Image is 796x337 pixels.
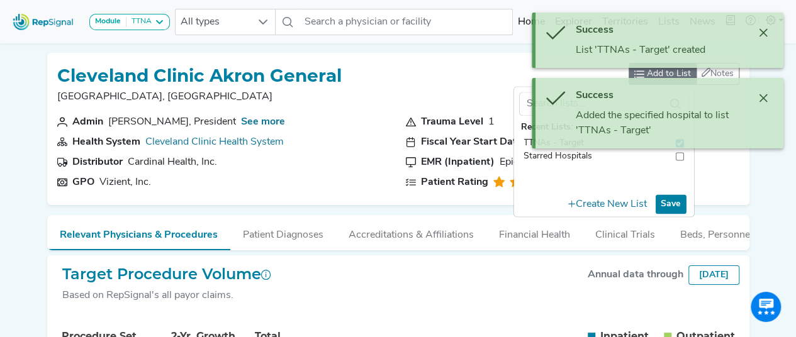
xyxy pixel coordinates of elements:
[653,9,685,35] a: Lists
[57,89,342,104] p: [GEOGRAPHIC_DATA], [GEOGRAPHIC_DATA]
[576,25,614,35] span: Success
[576,91,614,101] span: Success
[688,265,739,285] div: [DATE]
[550,9,597,35] a: Explorer
[300,9,513,35] input: Search a physician or facility
[57,65,342,87] h1: Cleveland Clinic Akron General
[583,215,668,249] button: Clinical Trials
[576,108,753,138] div: Added the specified hospital to list 'TTNAs - Target'
[753,88,773,108] button: Close
[95,18,121,25] strong: Module
[47,215,230,250] button: Relevant Physicians & Procedures
[72,175,94,190] div: GPO
[524,136,584,150] span: TTNAs - Target
[521,121,686,134] strong: Recent Lists:
[241,117,285,127] a: See more
[597,9,653,35] a: Territories
[72,155,123,170] div: Distributor
[421,114,483,130] div: Trauma Level
[588,267,683,282] div: Annual data through
[486,215,583,249] button: Financial Health
[230,215,336,249] button: Patient Diagnoses
[176,9,251,35] span: All types
[62,288,271,303] div: Based on RepSignal's all payor claims.
[655,194,686,214] button: Save
[524,150,592,163] span: Starred Hospitals
[519,92,663,116] input: Search lists...
[128,155,217,170] div: Cardinal Health, Inc.
[421,175,488,190] div: Patient Rating
[145,135,284,150] div: Cleveland Clinic Health System
[513,9,550,35] a: Home
[576,43,753,58] div: List 'TTNAs - Target' created
[336,215,486,249] button: Accreditations & Affiliations
[488,114,495,130] div: 1
[145,137,284,147] a: Cleveland Clinic Health System
[108,114,236,130] div: [PERSON_NAME], President
[753,23,773,43] button: Close
[421,155,495,170] div: EMR (Inpatient)
[720,9,741,35] button: Intel Book
[421,135,522,150] div: Fiscal Year Start Date
[563,194,653,215] button: Create New List
[99,175,151,190] div: Vizient, Inc.
[89,14,170,30] button: ModuleTTNA
[72,135,140,150] div: Health System
[108,114,236,130] div: Brian J. Harte, President
[685,9,720,35] a: News
[62,265,271,284] h2: Target Procedure Volume
[72,114,103,130] div: Admin
[500,155,519,170] div: Epic
[126,17,152,27] div: TTNA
